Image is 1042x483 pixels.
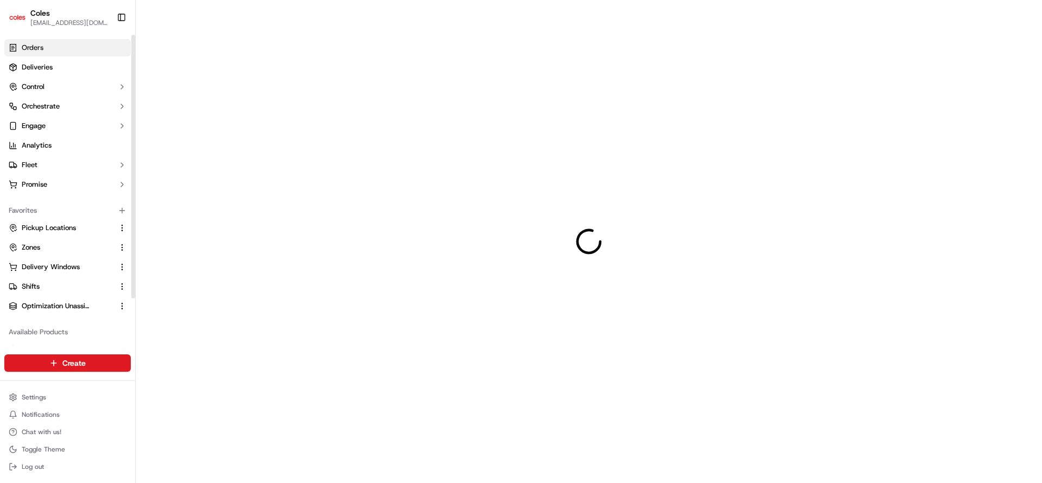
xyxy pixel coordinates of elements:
[4,424,131,440] button: Chat with us!
[9,282,113,291] a: Shifts
[22,393,46,402] span: Settings
[22,410,60,419] span: Notifications
[4,59,131,76] a: Deliveries
[108,184,131,192] span: Pylon
[22,301,90,311] span: Optimization Unassigned Orders
[11,104,30,123] img: 1736555255976-a54dd68f-1ca7-489b-9aae-adbdc363a1c4
[22,282,40,291] span: Shifts
[11,11,33,33] img: Nash
[22,345,46,354] span: Nash AI
[9,9,26,26] img: Coles
[30,18,108,27] button: [EMAIL_ADDRESS][DOMAIN_NAME]
[22,121,46,131] span: Engage
[4,117,131,135] button: Engage
[22,141,52,150] span: Analytics
[4,202,131,219] div: Favorites
[4,137,131,154] a: Analytics
[11,43,198,61] p: Welcome 👋
[22,445,65,454] span: Toggle Theme
[4,407,131,422] button: Notifications
[4,278,131,295] button: Shifts
[9,301,113,311] a: Optimization Unassigned Orders
[22,82,45,92] span: Control
[28,70,195,81] input: Got a question? Start typing here...
[22,160,37,170] span: Fleet
[4,297,131,315] button: Optimization Unassigned Orders
[92,158,100,167] div: 💻
[4,98,131,115] button: Orchestrate
[22,180,47,189] span: Promise
[4,78,131,96] button: Control
[7,153,87,173] a: 📗Knowledge Base
[4,4,112,30] button: ColesColes[EMAIL_ADDRESS][DOMAIN_NAME]
[22,243,40,252] span: Zones
[22,62,53,72] span: Deliveries
[103,157,174,168] span: API Documentation
[22,428,61,436] span: Chat with us!
[22,157,83,168] span: Knowledge Base
[4,390,131,405] button: Settings
[37,115,137,123] div: We're available if you need us!
[4,442,131,457] button: Toggle Theme
[4,156,131,174] button: Fleet
[22,43,43,53] span: Orders
[22,262,80,272] span: Delivery Windows
[77,183,131,192] a: Powered byPylon
[4,258,131,276] button: Delivery Windows
[4,459,131,474] button: Log out
[37,104,178,115] div: Start new chat
[62,358,86,368] span: Create
[22,223,76,233] span: Pickup Locations
[11,158,20,167] div: 📗
[9,223,113,233] a: Pickup Locations
[22,101,60,111] span: Orchestrate
[4,323,131,341] div: Available Products
[9,262,113,272] a: Delivery Windows
[4,219,131,237] button: Pickup Locations
[9,243,113,252] a: Zones
[185,107,198,120] button: Start new chat
[4,39,131,56] a: Orders
[9,345,126,354] a: Nash AI
[30,8,50,18] button: Coles
[87,153,179,173] a: 💻API Documentation
[4,341,131,358] button: Nash AI
[22,462,44,471] span: Log out
[4,239,131,256] button: Zones
[4,176,131,193] button: Promise
[4,354,131,372] button: Create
